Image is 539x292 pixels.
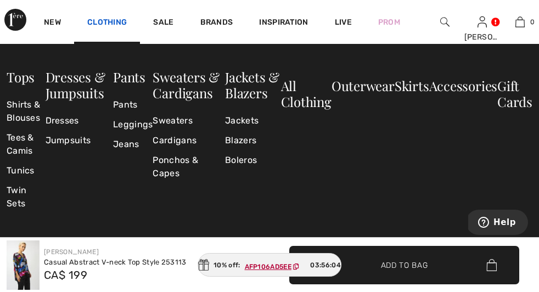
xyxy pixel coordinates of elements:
[7,128,46,161] a: Tees & Camis
[468,210,528,237] iframe: Opens a widget where you can find more information
[113,95,153,115] a: Pants
[153,111,225,131] a: Sweaters
[198,253,341,277] div: 10% off:
[46,111,113,131] a: Dresses
[225,131,280,150] a: Blazers
[497,77,532,110] a: Gift Cards
[113,68,145,86] a: Pants
[335,16,352,28] a: Live
[44,18,61,29] a: New
[310,260,340,270] span: 03:56:04
[378,16,400,28] a: Prom
[502,15,538,29] a: 0
[44,257,187,268] div: Casual Abstract V-neck Top Style 253113
[464,31,501,43] div: [PERSON_NAME]
[113,134,153,154] a: Jeans
[395,77,429,94] a: Skirts
[281,77,332,110] a: All Clothing
[259,18,308,29] span: Inspiration
[46,68,105,102] a: Dresses & Jumpsuits
[440,15,450,29] img: search the website
[153,150,225,183] a: Ponchos & Capes
[225,150,280,170] a: Boleros
[153,131,225,150] a: Cardigans
[153,68,220,102] a: Sweaters & Cardigans
[44,268,87,282] span: CA$ 199
[289,246,519,284] button: Add to Bag
[4,9,26,31] img: 1ère Avenue
[113,115,153,134] a: Leggings
[225,111,280,131] a: Jackets
[153,18,173,29] a: Sale
[198,259,209,271] img: Gift.svg
[44,248,99,256] a: [PERSON_NAME]
[7,240,40,290] img: Casual Abstract V-Neck Top Style 253113
[381,259,428,271] span: Add to Bag
[530,17,535,27] span: 0
[87,18,127,29] a: Clothing
[200,18,233,29] a: Brands
[46,131,113,150] a: Jumpsuits
[515,15,525,29] img: My Bag
[332,77,395,94] a: Outerwear
[225,68,279,102] a: Jackets & Blazers
[7,161,46,181] a: Tunics
[478,16,487,27] a: Sign In
[7,68,35,86] a: Tops
[7,181,46,214] a: Twin Sets
[478,15,487,29] img: My Info
[486,259,497,271] img: Bag.svg
[429,77,498,94] a: Accessories
[7,95,46,128] a: Shirts & Blouses
[245,263,291,271] ins: AFP106AD5EE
